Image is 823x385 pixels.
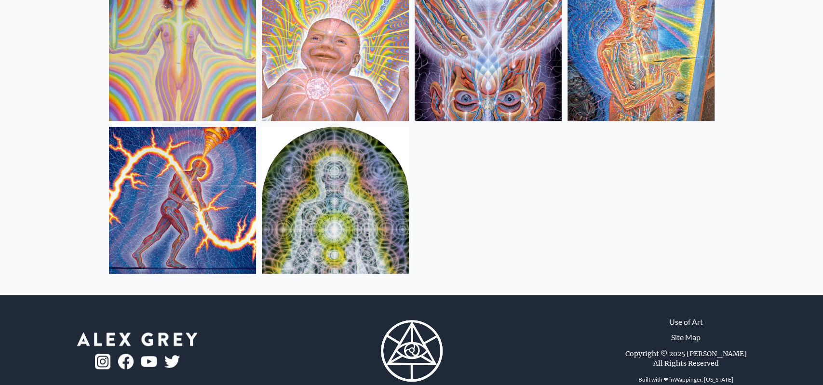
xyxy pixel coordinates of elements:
a: Use of Art [669,316,703,328]
img: youtube-logo.png [141,356,157,367]
a: Wappinger, [US_STATE] [674,376,733,383]
img: twitter-logo.png [164,355,180,368]
img: fb-logo.png [118,354,134,369]
a: Site Map [671,332,701,343]
img: Body/Mind [262,127,409,274]
div: Copyright © 2025 [PERSON_NAME] [625,349,747,358]
img: ig-logo.png [95,354,110,369]
div: All Rights Reserved [653,358,719,368]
